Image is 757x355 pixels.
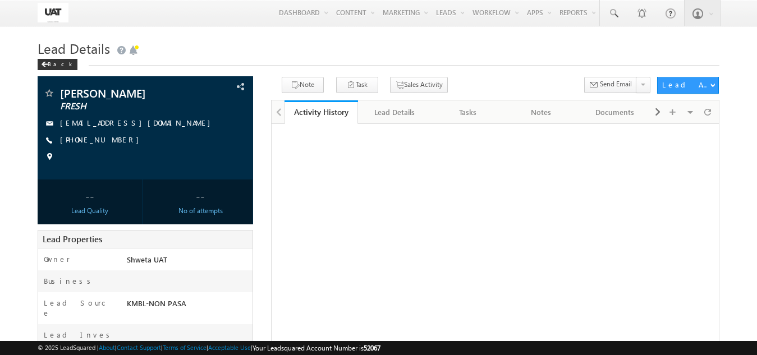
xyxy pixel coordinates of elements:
[99,344,115,351] a: About
[60,118,216,127] a: [EMAIL_ADDRESS][DOMAIN_NAME]
[505,100,579,124] a: Notes
[38,58,83,68] a: Back
[282,77,324,93] button: Note
[253,344,380,352] span: Your Leadsquared Account Number is
[127,255,167,264] span: Shweta UAT
[40,206,139,216] div: Lead Quality
[44,330,116,350] label: Lead Investment Amount
[44,298,116,318] label: Lead Source
[151,185,250,206] div: --
[657,77,719,94] button: Lead Actions
[336,77,378,93] button: Task
[358,100,432,124] a: Lead Details
[163,344,207,351] a: Terms of Service
[44,276,95,286] label: Business
[579,100,652,124] a: Documents
[38,3,68,22] img: Custom Logo
[600,79,632,89] span: Send Email
[364,344,380,352] span: 52067
[514,105,568,119] div: Notes
[38,39,110,57] span: Lead Details
[124,298,253,313] div: KMBL-NON PASA
[60,135,145,146] span: [PHONE_NUMBER]
[588,105,642,119] div: Documents
[60,101,193,112] span: FRESH
[44,254,70,264] label: Owner
[390,77,448,93] button: Sales Activity
[60,87,193,99] span: [PERSON_NAME]
[367,105,421,119] div: Lead Details
[293,107,350,117] div: Activity History
[151,206,250,216] div: No of attempts
[43,233,102,245] span: Lead Properties
[285,100,358,124] a: Activity History
[38,59,77,70] div: Back
[40,185,139,206] div: --
[441,105,495,119] div: Tasks
[117,344,161,351] a: Contact Support
[662,80,710,90] div: Lead Actions
[432,100,505,124] a: Tasks
[208,344,251,351] a: Acceptable Use
[38,343,380,353] span: © 2025 LeadSquared | | | | |
[584,77,637,93] button: Send Email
